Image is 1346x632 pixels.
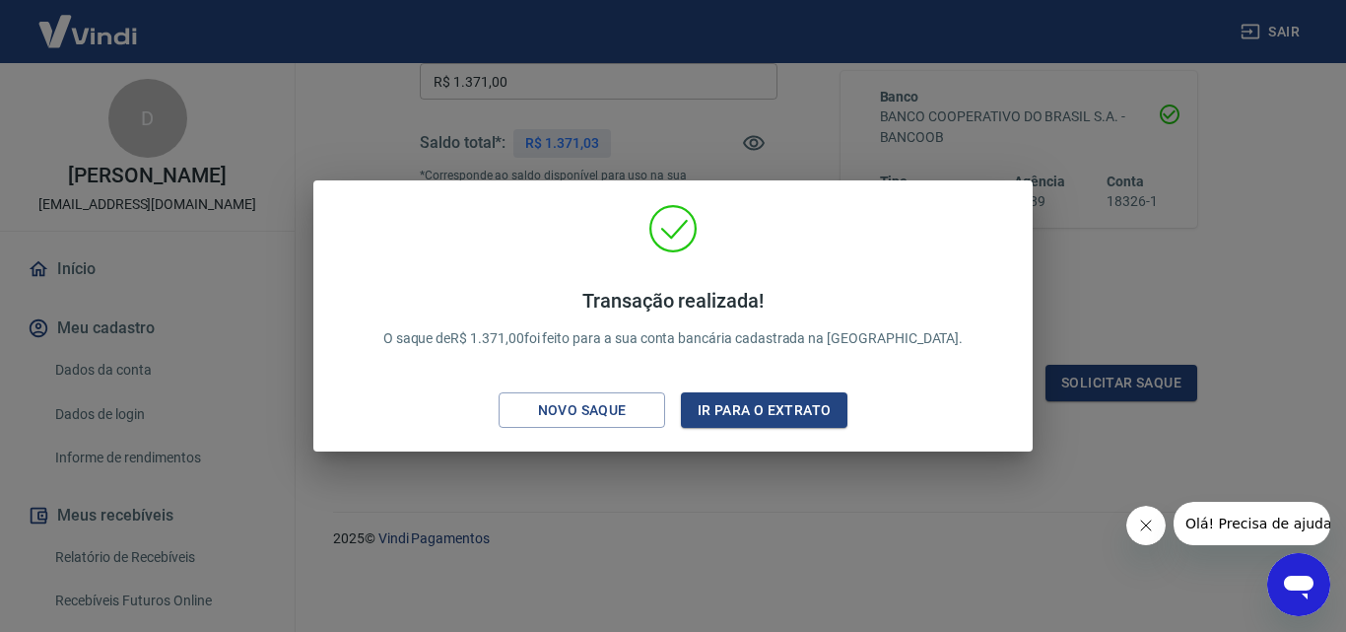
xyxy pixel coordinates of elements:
iframe: Fechar mensagem [1126,506,1166,545]
iframe: Botão para abrir a janela de mensagens [1267,553,1330,616]
div: Novo saque [514,398,650,423]
button: Novo saque [499,392,665,429]
iframe: Mensagem da empresa [1174,502,1330,545]
button: Ir para o extrato [681,392,847,429]
p: O saque de R$ 1.371,00 foi feito para a sua conta bancária cadastrada na [GEOGRAPHIC_DATA]. [383,289,964,349]
span: Olá! Precisa de ajuda? [12,14,166,30]
h4: Transação realizada! [383,289,964,313]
